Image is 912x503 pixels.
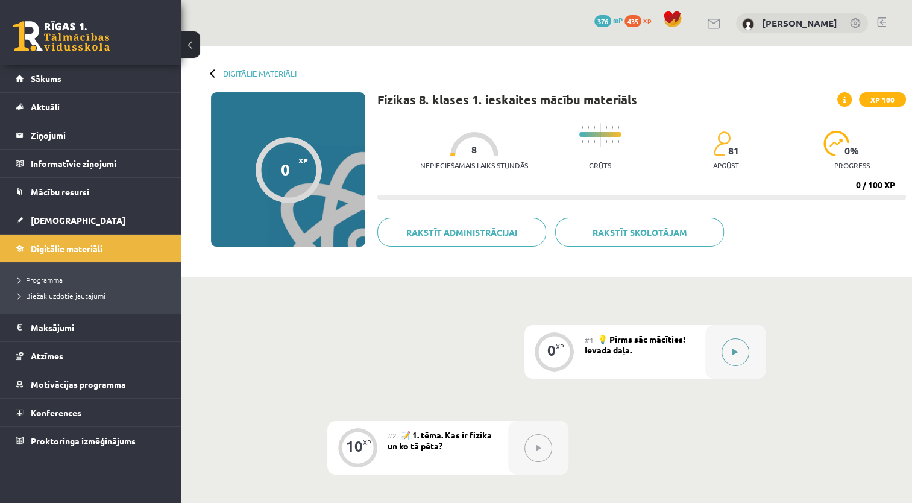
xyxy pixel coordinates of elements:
img: icon-short-line-57e1e144782c952c97e751825c79c345078a6d821885a25fce030b3d8c18986b.svg [612,140,613,143]
img: icon-short-line-57e1e144782c952c97e751825c79c345078a6d821885a25fce030b3d8c18986b.svg [606,140,607,143]
span: 📝 1. tēma. Kas ir fizika un ko tā pēta? [388,429,492,451]
span: Atzīmes [31,350,63,361]
a: Digitālie materiāli [16,235,166,262]
a: Mācību resursi [16,178,166,206]
p: apgūst [713,161,739,169]
img: icon-short-line-57e1e144782c952c97e751825c79c345078a6d821885a25fce030b3d8c18986b.svg [594,126,595,129]
a: Ziņojumi [16,121,166,149]
legend: Maksājumi [31,314,166,341]
span: xp [643,15,651,25]
a: Informatīvie ziņojumi [16,150,166,177]
span: Biežāk uzdotie jautājumi [18,291,105,300]
img: icon-progress-161ccf0a02000e728c5f80fcf4c31c7af3da0e1684b2b1d7c360e028c24a22f1.svg [823,131,849,156]
a: Maksājumi [16,314,166,341]
div: XP [363,439,371,446]
span: XP [298,156,308,165]
span: XP 100 [859,92,906,107]
a: Biežāk uzdotie jautājumi [18,290,169,301]
img: icon-short-line-57e1e144782c952c97e751825c79c345078a6d821885a25fce030b3d8c18986b.svg [618,126,619,129]
span: 435 [624,15,641,27]
h1: Fizikas 8. klases 1. ieskaites mācību materiāls [377,92,637,107]
a: Konferences [16,399,166,426]
img: icon-short-line-57e1e144782c952c97e751825c79c345078a6d821885a25fce030b3d8c18986b.svg [582,126,583,129]
img: students-c634bb4e5e11cddfef0936a35e636f08e4e9abd3cc4e673bd6f9a4125e45ecb1.svg [713,131,731,156]
div: 10 [346,441,363,452]
a: [DEMOGRAPHIC_DATA] [16,206,166,234]
span: #1 [585,335,594,344]
a: Rakstīt skolotājam [555,218,724,247]
a: Rīgas 1. Tālmācības vidusskola [13,21,110,51]
p: Grūts [589,161,611,169]
span: 💡 Pirms sāc mācīties! Ievada daļa. [585,334,685,355]
legend: Informatīvie ziņojumi [31,150,166,177]
img: icon-short-line-57e1e144782c952c97e751825c79c345078a6d821885a25fce030b3d8c18986b.svg [588,140,589,143]
a: Digitālie materiāli [223,69,297,78]
a: 376 mP [594,15,623,25]
a: Rakstīt administrācijai [377,218,546,247]
p: Nepieciešamais laiks stundās [420,161,528,169]
a: Proktoringa izmēģinājums [16,427,166,455]
span: mP [613,15,623,25]
span: Sākums [31,73,61,84]
a: 435 xp [624,15,657,25]
p: progress [834,161,870,169]
img: icon-short-line-57e1e144782c952c97e751825c79c345078a6d821885a25fce030b3d8c18986b.svg [582,140,583,143]
span: Konferences [31,407,81,418]
legend: Ziņojumi [31,121,166,149]
img: icon-short-line-57e1e144782c952c97e751825c79c345078a6d821885a25fce030b3d8c18986b.svg [612,126,613,129]
div: 0 [281,160,290,179]
a: Sākums [16,65,166,92]
span: 81 [728,145,739,156]
span: 0 % [844,145,860,156]
span: Mācību resursi [31,186,89,197]
span: 8 [471,144,477,155]
img: icon-short-line-57e1e144782c952c97e751825c79c345078a6d821885a25fce030b3d8c18986b.svg [618,140,619,143]
img: icon-long-line-d9ea69661e0d244f92f715978eff75569469978d946b2353a9bb055b3ed8787d.svg [600,123,601,147]
a: Atzīmes [16,342,166,370]
img: icon-short-line-57e1e144782c952c97e751825c79c345078a6d821885a25fce030b3d8c18986b.svg [594,140,595,143]
span: Programma [18,275,63,285]
span: Motivācijas programma [31,379,126,390]
span: [DEMOGRAPHIC_DATA] [31,215,125,226]
img: Valērija Kožemjakina [742,18,754,30]
span: Aktuāli [31,101,60,112]
img: icon-short-line-57e1e144782c952c97e751825c79c345078a6d821885a25fce030b3d8c18986b.svg [606,126,607,129]
img: icon-short-line-57e1e144782c952c97e751825c79c345078a6d821885a25fce030b3d8c18986b.svg [588,126,589,129]
span: Digitālie materiāli [31,243,102,254]
a: Aktuāli [16,93,166,121]
a: Motivācijas programma [16,370,166,398]
span: Proktoringa izmēģinājums [31,435,136,446]
a: [PERSON_NAME] [762,17,837,29]
span: 376 [594,15,611,27]
span: #2 [388,431,397,440]
div: XP [556,343,564,350]
a: Programma [18,274,169,285]
div: 0 [547,345,556,356]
